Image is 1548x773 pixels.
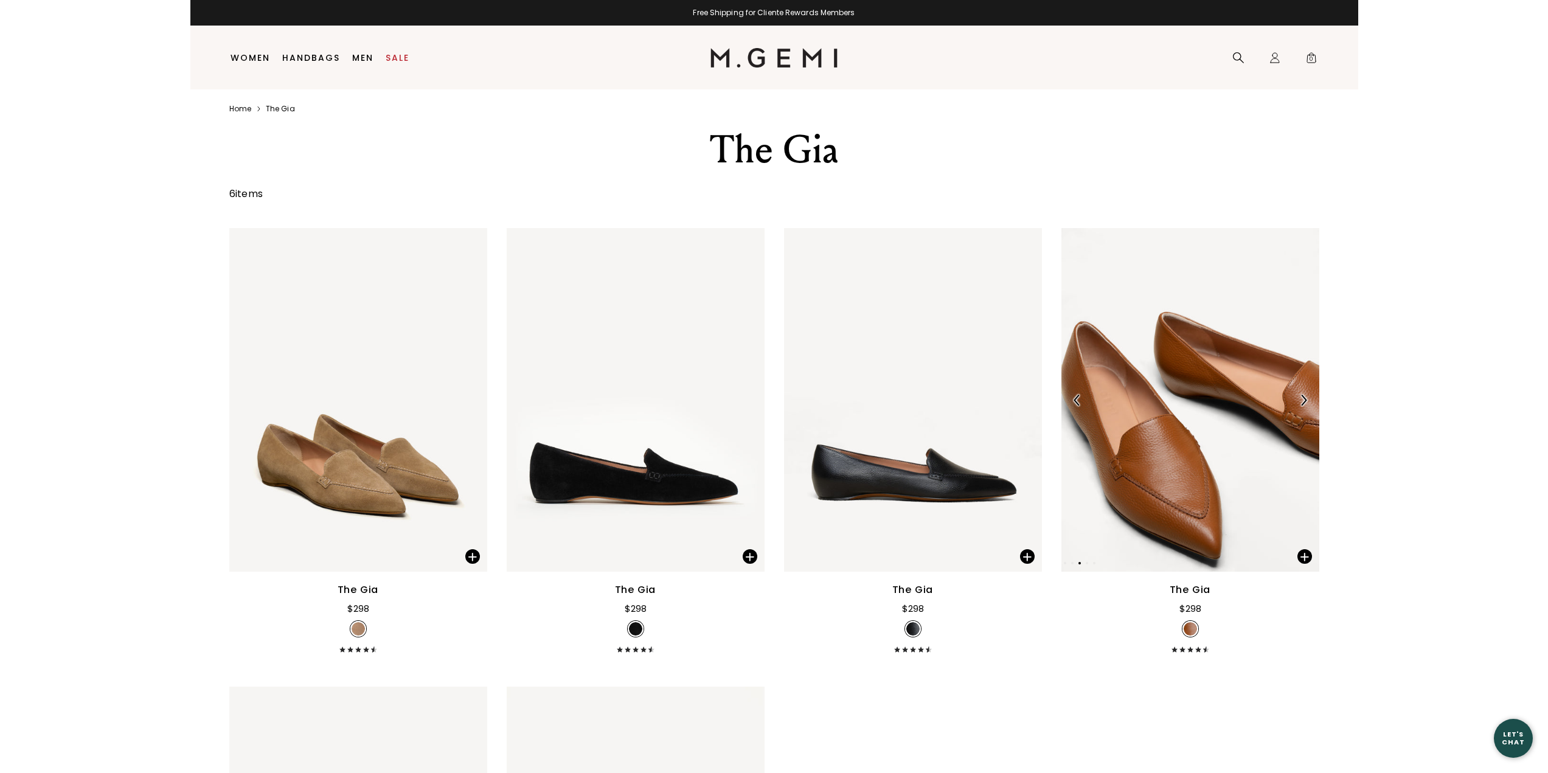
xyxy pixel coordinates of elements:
img: Next Arrow [1298,395,1309,406]
div: $298 [1179,601,1201,616]
a: Previous ArrowNext ArrowThe Gia$298 [1061,228,1319,653]
div: The Gia [338,583,379,597]
img: The Gia [1061,228,1319,572]
a: Handbags [282,53,340,63]
div: The Gia [563,128,985,172]
img: Previous Arrow [1072,395,1083,406]
a: Sale [386,53,409,63]
img: v_11854_SWATCH_50x.jpg [352,622,365,636]
img: The Gia [507,228,765,572]
div: The Gia [1170,583,1211,597]
a: Women [231,53,270,63]
img: The Gia [784,228,1042,572]
a: The gia [266,104,295,114]
img: v_11853_SWATCH_50x.jpg [629,622,642,636]
a: The Gia$298 [784,228,1042,653]
span: 0 [1305,54,1317,66]
a: Men [352,53,373,63]
img: M.Gemi [710,48,838,68]
div: $298 [902,601,924,616]
a: The Gia$298 [507,228,765,653]
div: The Gia [615,583,656,597]
div: Free Shipping for Cliente Rewards Members [190,8,1358,18]
img: v_11759_swatch_50x.jpg [1184,622,1197,636]
img: v_11763_swatch_50x.jpg [906,622,920,636]
div: $298 [347,601,369,616]
a: The Gia$298 [229,228,487,653]
div: $298 [625,601,647,616]
div: Let's Chat [1494,730,1533,746]
div: 6 items [229,187,263,201]
a: Home [229,104,251,114]
div: The Gia [892,583,934,597]
img: The Gia [229,228,487,572]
